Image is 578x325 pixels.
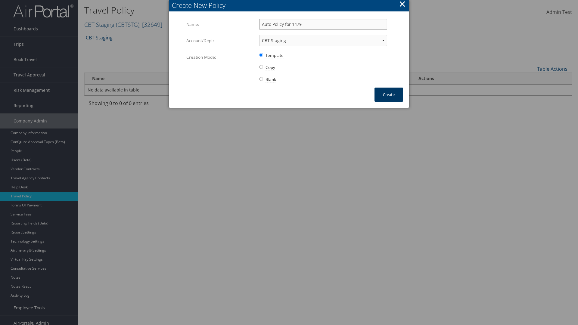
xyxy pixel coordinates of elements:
[266,64,275,70] span: Copy
[186,19,255,30] label: Name:
[374,88,403,102] button: Create
[266,76,276,82] span: Blank
[186,51,255,63] label: Creation Mode:
[172,1,409,10] div: Create New Policy
[266,52,284,58] span: Template
[186,35,255,46] label: Account/Dept:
